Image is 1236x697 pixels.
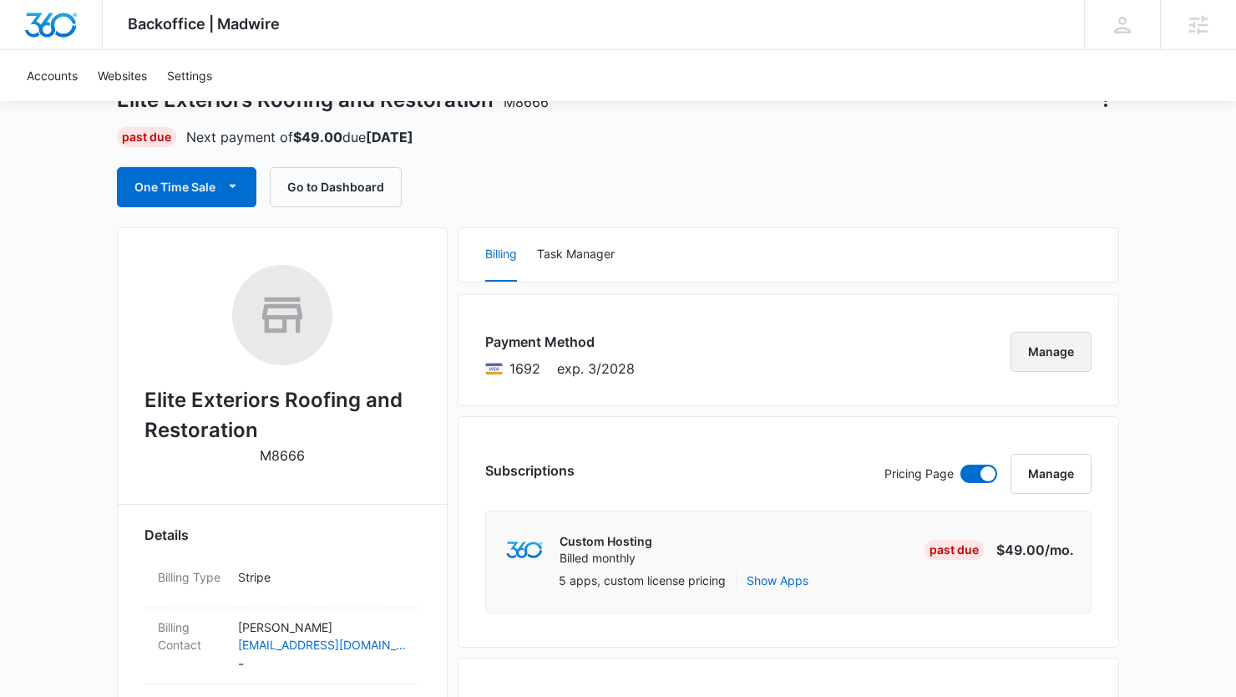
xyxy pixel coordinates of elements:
[1011,454,1092,494] button: Manage
[158,568,225,586] dt: Billing Type
[17,50,88,101] a: Accounts
[559,572,726,589] p: 5 apps, custom license pricing
[128,15,280,33] span: Backoffice | Madwire
[88,50,157,101] a: Websites
[560,533,652,550] p: Custom Hosting
[924,540,984,560] div: Past Due
[157,50,222,101] a: Settings
[144,608,420,684] div: Billing Contact[PERSON_NAME][EMAIL_ADDRESS][DOMAIN_NAME]-
[238,618,407,674] dd: -
[560,550,652,567] p: Billed monthly
[144,385,420,445] h2: Elite Exteriors Roofing and Restoration
[260,445,305,466] p: M8666
[537,228,615,282] button: Task Manager
[238,568,407,586] p: Stripe
[1011,332,1092,372] button: Manage
[270,167,402,207] button: Go to Dashboard
[144,558,420,608] div: Billing TypeStripe
[506,542,542,559] img: marketing360Logo
[747,572,808,589] button: Show Apps
[117,167,256,207] button: One Time Sale
[186,127,413,147] p: Next payment of due
[884,465,954,483] p: Pricing Page
[117,127,176,147] div: Past Due
[144,525,189,545] span: Details
[995,540,1074,560] p: $49.00
[293,129,342,145] strong: $49.00
[504,94,549,110] span: M8666
[485,228,517,282] button: Billing
[557,359,635,379] span: exp. 3/2028
[238,618,407,636] p: [PERSON_NAME]
[158,618,225,654] dt: Billing Contact
[485,460,575,481] h3: Subscriptions
[509,359,540,379] span: Visa ending with
[485,332,635,352] h3: Payment Method
[238,636,407,654] a: [EMAIL_ADDRESS][DOMAIN_NAME]
[366,129,413,145] strong: [DATE]
[1045,542,1074,558] span: /mo.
